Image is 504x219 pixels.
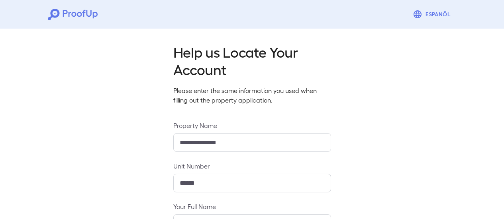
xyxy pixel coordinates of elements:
label: Your Full Name [173,202,331,211]
h2: Help us Locate Your Account [173,43,331,78]
p: Please enter the same information you used when filling out the property application. [173,86,331,105]
button: Espanõl [410,6,456,22]
label: Property Name [173,121,331,130]
label: Unit Number [173,161,331,171]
